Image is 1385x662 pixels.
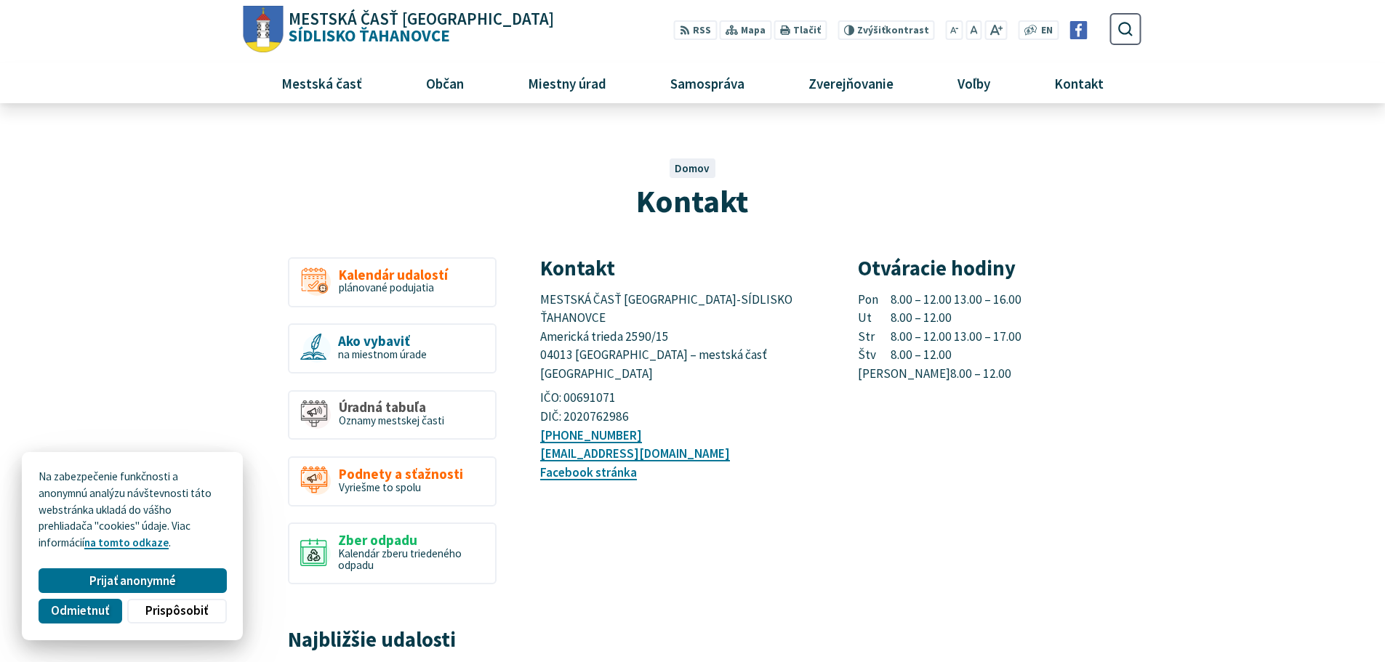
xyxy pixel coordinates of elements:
[931,63,1017,102] a: Voľby
[84,536,169,549] a: na tomto odkaze
[288,257,497,307] a: Kalendár udalostí plánované podujatia
[540,427,642,443] a: [PHONE_NUMBER]
[39,568,226,593] button: Prijať anonymné
[339,413,444,427] span: Oznamy mestskej časti
[1041,23,1053,39] span: EN
[289,11,554,28] span: Mestská časť [GEOGRAPHIC_DATA]
[339,280,434,294] span: plánované podujatia
[127,599,226,623] button: Prispôsobiť
[540,464,637,480] a: Facebook stránka
[399,63,490,102] a: Občan
[338,334,427,349] span: Ako vybaviť
[288,456,497,506] a: Podnety a sťažnosti Vyriešme to spolu
[858,328,891,347] span: Str
[540,257,824,280] h3: Kontakt
[276,63,367,102] span: Mestská časť
[284,11,555,44] span: Sídlisko Ťahanovce
[288,522,497,584] a: Zber odpadu Kalendár zberu triedeného odpadu
[858,291,1141,384] p: 8.00 – 12.00 13.00 – 16.00 8.00 – 12.00 8.00 – 12.00 13.00 – 17.00 8.00 – 12.00 8.00 – 12.00
[1028,63,1131,102] a: Kontakt
[966,20,981,40] button: Nastaviť pôvodnú veľkosť písma
[51,603,109,618] span: Odmietnuť
[1037,23,1057,39] a: EN
[89,573,176,589] span: Prijať anonymné
[338,347,427,361] span: na miestnom úrade
[952,63,996,102] span: Voľby
[288,390,497,440] a: Úradná tabuľa Oznamy mestskej časti
[774,20,827,40] button: Tlačiť
[39,469,226,552] p: Na zabezpečenie funkčnosti a anonymnú analýzu návštevnosti táto webstránka ukladá do vášho prehli...
[339,400,444,415] span: Úradná tabuľa
[339,480,421,494] span: Vyriešme to spolu
[793,25,821,36] span: Tlačiť
[339,467,463,482] span: Podnety a sťažnosti
[522,63,611,102] span: Miestny úrad
[674,20,717,40] a: RSS
[636,181,748,221] span: Kontakt
[540,389,824,426] p: IČO: 00691071 DIČ: 2020762986
[693,23,711,39] span: RSS
[244,6,284,53] img: Prejsť na domovskú stránku
[665,63,750,102] span: Samospráva
[145,603,208,618] span: Prispôsobiť
[288,323,497,374] a: Ako vybaviť na miestnom úrade
[741,23,766,39] span: Mapa
[858,346,891,365] span: Štv
[858,257,1141,280] h3: Otváracie hodiny
[244,6,554,53] a: Logo Sídlisko Ťahanovce, prejsť na domovskú stránku.
[501,63,633,102] a: Miestny úrad
[338,546,462,573] span: Kalendár zberu triedeného odpadu
[857,24,886,36] span: Zvýšiť
[540,291,795,382] span: MESTSKÁ ČASŤ [GEOGRAPHIC_DATA]-SÍDLISKO ŤAHANOVCE Americká trieda 2590/15 04013 [GEOGRAPHIC_DATA]...
[946,20,963,40] button: Zmenšiť veľkosť písma
[838,20,934,40] button: Zvýšiťkontrast
[720,20,771,40] a: Mapa
[857,25,929,36] span: kontrast
[858,365,950,384] span: [PERSON_NAME]
[39,599,121,623] button: Odmietnuť
[1049,63,1109,102] span: Kontakt
[254,63,388,102] a: Mestská časť
[1069,21,1088,39] img: Prejsť na Facebook stránku
[675,161,710,175] a: Domov
[858,309,891,328] span: Ut
[338,533,484,548] span: Zber odpadu
[858,291,891,310] span: Pon
[782,63,920,102] a: Zverejňovanie
[803,63,899,102] span: Zverejňovanie
[339,267,448,283] span: Kalendár udalostí
[288,629,497,651] h3: Najbližšie udalosti
[420,63,469,102] span: Občan
[540,445,730,461] a: [EMAIL_ADDRESS][DOMAIN_NAME]
[984,20,1007,40] button: Zväčšiť veľkosť písma
[644,63,771,102] a: Samospráva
